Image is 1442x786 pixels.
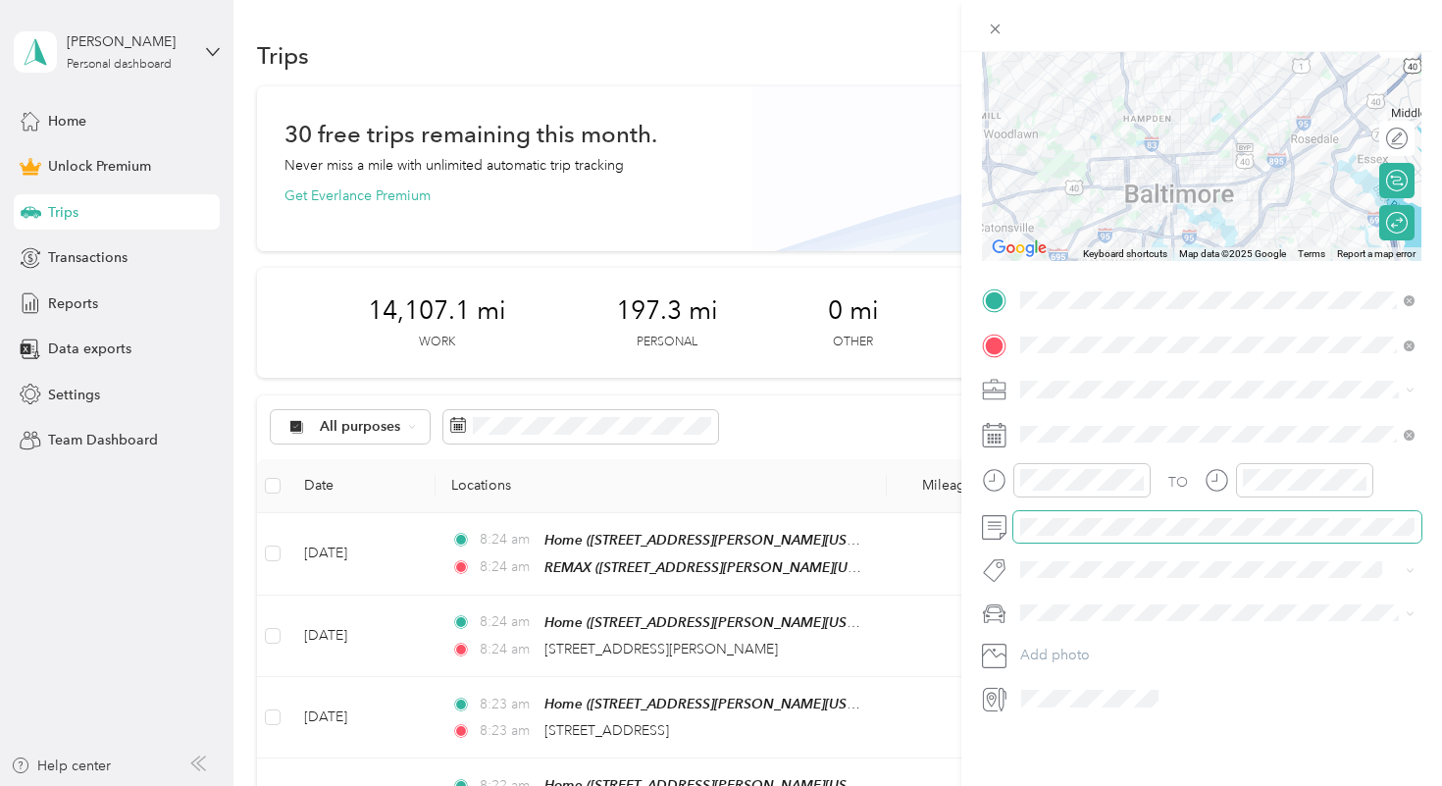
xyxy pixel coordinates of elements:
a: Terms (opens in new tab) [1298,248,1325,259]
a: Open this area in Google Maps (opens a new window) [987,236,1052,261]
button: Add photo [1013,642,1421,669]
div: TO [1168,472,1188,493]
a: Report a map error [1337,248,1416,259]
img: Google [987,236,1052,261]
button: Keyboard shortcuts [1083,247,1167,261]
span: Map data ©2025 Google [1179,248,1286,259]
iframe: Everlance-gr Chat Button Frame [1332,676,1442,786]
